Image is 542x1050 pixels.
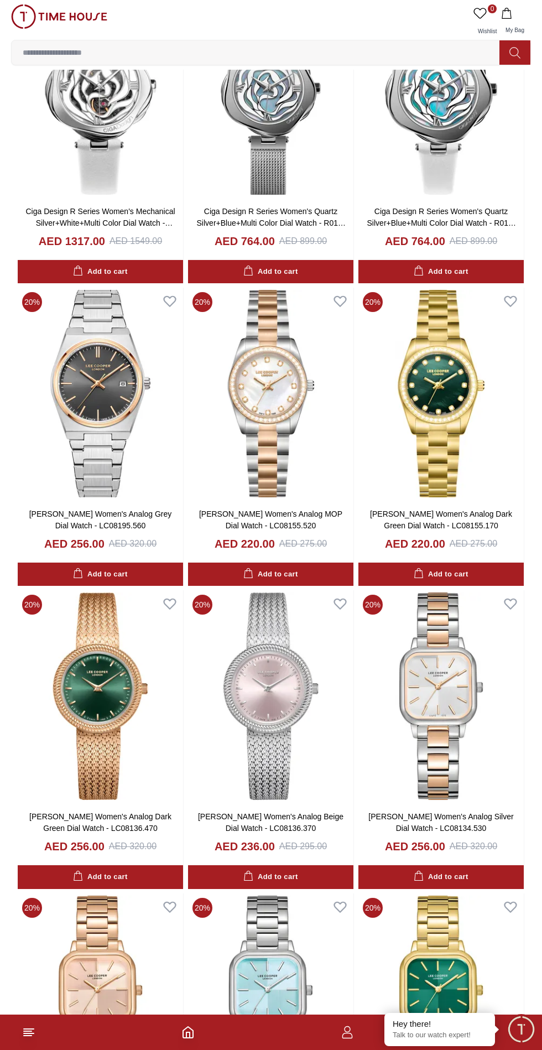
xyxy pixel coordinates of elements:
[215,233,275,249] h4: AED 764.00
[358,260,524,284] button: Add to cart
[39,233,105,249] h4: AED 1317.00
[181,1026,195,1039] a: Home
[73,568,127,581] div: Add to cart
[450,537,497,550] div: AED 275.00
[358,288,524,499] img: Lee Cooper Women's Analog Dark Green Dial Watch - LC08155.170
[279,235,327,248] div: AED 899.00
[385,536,445,552] h4: AED 220.00
[22,898,42,918] span: 20 %
[358,590,524,802] img: Lee Cooper Women's Analog Silver Dial Watch - LC08134.530
[73,871,127,883] div: Add to cart
[18,288,183,499] img: Lee Cooper Women's Analog Grey Dial Watch - LC08195.560
[22,292,42,312] span: 20 %
[414,568,468,581] div: Add to cart
[243,871,298,883] div: Add to cart
[370,510,512,530] a: [PERSON_NAME] Women's Analog Dark Green Dial Watch - LC08155.170
[363,292,383,312] span: 20 %
[188,288,353,499] img: Lee Cooper Women's Analog MOP Dial Watch - LC08155.520
[29,812,171,833] a: [PERSON_NAME] Women's Analog Dark Green Dial Watch - LC08136.470
[414,871,468,883] div: Add to cart
[109,840,157,853] div: AED 320.00
[450,840,497,853] div: AED 320.00
[471,4,499,40] a: 0Wishlist
[192,898,212,918] span: 20 %
[393,1018,487,1030] div: Hey there!
[18,260,183,284] button: Add to cart
[450,235,497,248] div: AED 899.00
[506,1014,536,1044] div: Chat Widget
[279,840,327,853] div: AED 295.00
[358,865,524,889] button: Add to cart
[22,595,42,615] span: 20 %
[18,590,183,802] img: Lee Cooper Women's Analog Dark Green Dial Watch - LC08136.470
[18,865,183,889] button: Add to cart
[367,207,516,239] a: Ciga Design R Series Women's Quartz Silver+Blue+Multi Color Dial Watch - R012-SISI-W1
[109,537,157,550] div: AED 320.00
[18,563,183,586] button: Add to cart
[110,235,162,248] div: AED 1549.00
[44,536,105,552] h4: AED 256.00
[197,207,346,239] a: Ciga Design R Series Women's Quartz Silver+Blue+Multi Color Dial Watch - R012-SISI-W3
[279,537,327,550] div: AED 275.00
[192,292,212,312] span: 20 %
[243,568,298,581] div: Add to cart
[363,898,383,918] span: 20 %
[499,4,531,40] button: My Bag
[188,590,353,802] img: Lee Cooper Women's Analog Beige Dial Watch - LC08136.370
[188,563,353,586] button: Add to cart
[358,563,524,586] button: Add to cart
[198,812,343,833] a: [PERSON_NAME] Women's Analog Beige Dial Watch - LC08136.370
[11,4,107,29] img: ...
[414,266,468,278] div: Add to cart
[385,233,445,249] h4: AED 764.00
[243,266,298,278] div: Add to cart
[192,595,212,615] span: 20 %
[368,812,513,833] a: [PERSON_NAME] Women's Analog Silver Dial Watch - LC08134.530
[393,1031,487,1040] p: Talk to our watch expert!
[215,839,275,854] h4: AED 236.00
[501,27,529,33] span: My Bag
[73,266,127,278] div: Add to cart
[215,536,275,552] h4: AED 220.00
[473,28,501,34] span: Wishlist
[25,207,175,239] a: Ciga Design R Series Women's Mechanical Silver+White+Multi Color Dial Watch - R022-SISI-W1
[363,595,383,615] span: 20 %
[188,260,353,284] button: Add to cart
[29,510,172,530] a: [PERSON_NAME] Women's Analog Grey Dial Watch - LC08195.560
[188,865,353,889] button: Add to cart
[44,839,105,854] h4: AED 256.00
[488,4,497,13] span: 0
[199,510,342,530] a: [PERSON_NAME] Women's Analog MOP Dial Watch - LC08155.520
[385,839,445,854] h4: AED 256.00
